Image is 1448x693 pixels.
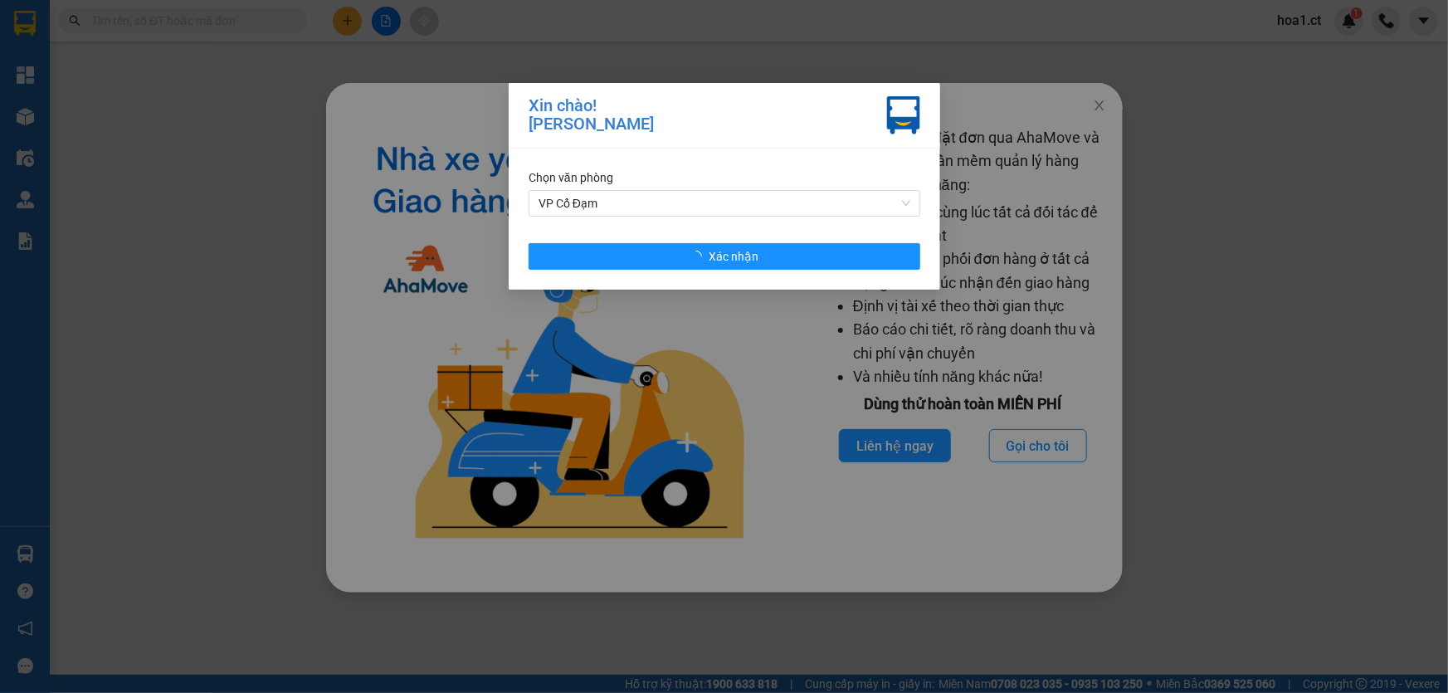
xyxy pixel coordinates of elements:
div: Xin chào! [PERSON_NAME] [529,96,654,134]
button: Xác nhận [529,243,920,270]
span: Xác nhận [709,247,758,266]
span: loading [690,251,709,262]
div: Chọn văn phòng [529,168,920,187]
span: VP Cổ Đạm [539,191,910,216]
img: vxr-icon [887,96,920,134]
